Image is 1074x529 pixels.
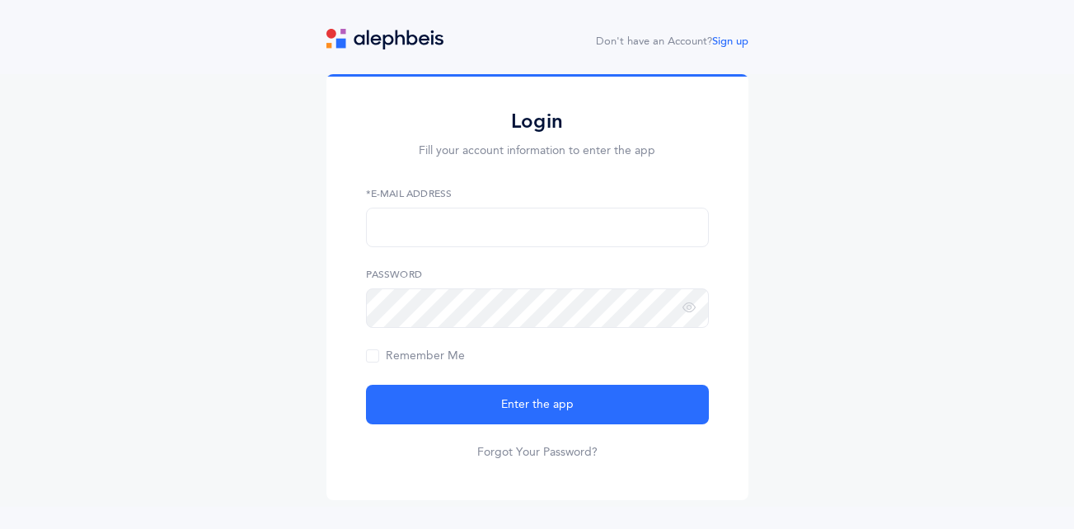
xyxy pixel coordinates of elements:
[366,143,709,160] p: Fill your account information to enter the app
[366,385,709,424] button: Enter the app
[477,444,598,461] a: Forgot Your Password?
[366,186,709,201] label: *E-Mail Address
[326,29,443,49] img: logo.svg
[366,349,465,363] span: Remember Me
[501,396,574,414] span: Enter the app
[366,109,709,134] h2: Login
[366,267,709,282] label: Password
[712,35,748,47] a: Sign up
[596,34,748,50] div: Don't have an Account?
